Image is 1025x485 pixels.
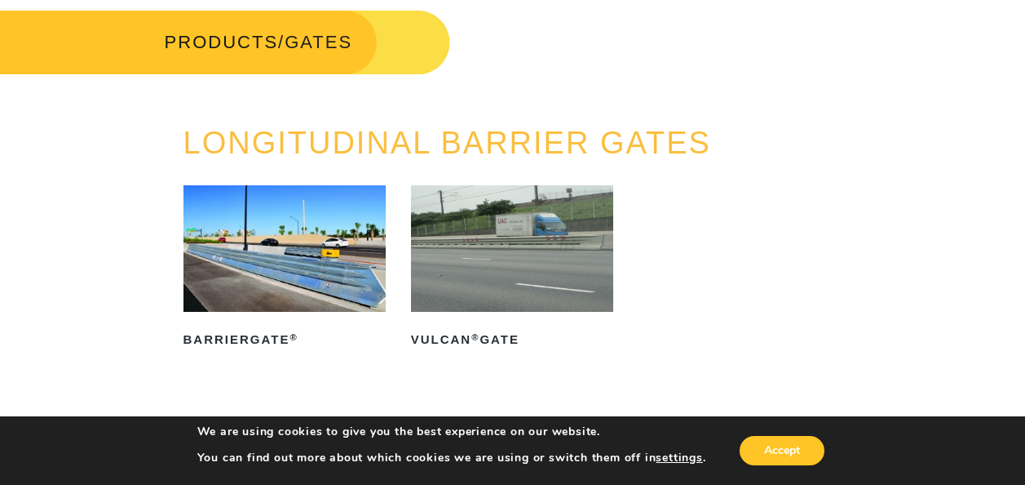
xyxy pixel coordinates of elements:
[197,451,706,465] p: You can find out more about which cookies we are using or switch them off in .
[285,32,352,52] span: GATES
[183,185,386,353] a: BarrierGate®
[197,425,706,439] p: We are using cookies to give you the best experience on our website.
[411,185,613,353] a: Vulcan®Gate
[656,451,702,465] button: settings
[411,327,613,353] h2: Vulcan Gate
[289,332,298,342] sup: ®
[740,436,824,465] button: Accept
[471,332,479,342] sup: ®
[183,126,711,160] a: LONGITUDINAL BARRIER GATES
[183,327,386,353] h2: BarrierGate
[165,32,278,52] a: PRODUCTS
